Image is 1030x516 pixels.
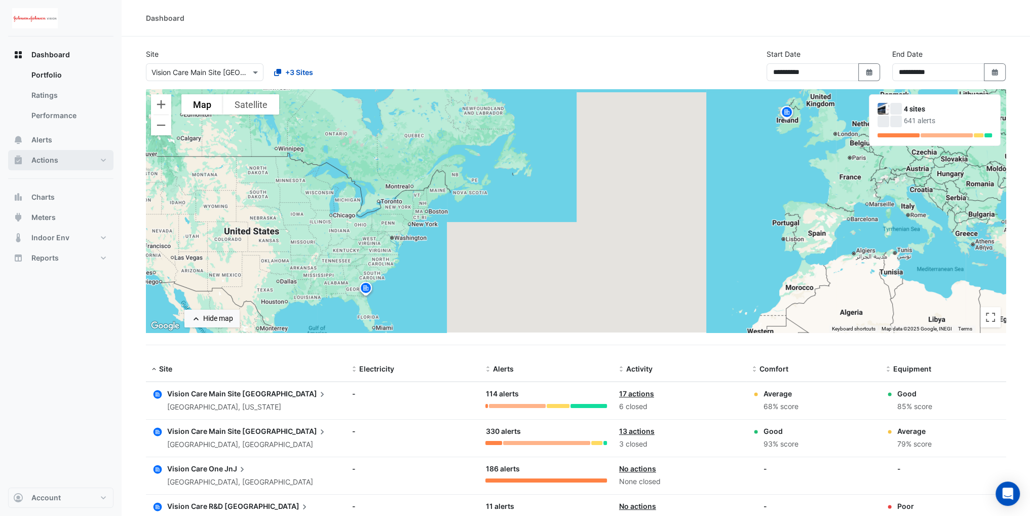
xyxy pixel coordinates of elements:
[23,85,113,105] a: Ratings
[31,212,56,223] span: Meters
[352,501,473,511] div: -
[865,68,874,77] fa-icon: Select Date
[23,65,113,85] a: Portfolio
[904,104,992,115] div: 4 sites
[759,364,788,373] span: Comfort
[904,116,992,126] div: 641 alerts
[224,463,247,474] span: JnJ
[13,50,23,60] app-icon: Dashboard
[13,253,23,263] app-icon: Reports
[619,502,656,510] a: No actions
[764,463,767,474] div: -
[893,364,931,373] span: Equipment
[8,150,113,170] button: Actions
[146,13,184,23] div: Dashboard
[13,192,23,202] app-icon: Charts
[485,463,606,475] div: 186 alerts
[897,426,932,436] div: Average
[8,207,113,228] button: Meters
[764,438,798,450] div: 93% score
[619,476,740,488] div: None closed
[352,388,473,399] div: -
[779,105,795,123] img: site-pin.svg
[31,493,61,503] span: Account
[159,364,172,373] span: Site
[223,94,279,115] button: Show satellite imagery
[242,426,327,437] span: [GEOGRAPHIC_DATA]
[619,464,656,473] a: No actions
[12,8,58,28] img: Company Logo
[764,401,798,413] div: 68% score
[285,67,313,78] span: +3 Sites
[897,401,932,413] div: 85% score
[485,388,606,400] div: 114 alerts
[8,130,113,150] button: Alerts
[167,439,327,451] div: [GEOGRAPHIC_DATA], [GEOGRAPHIC_DATA]
[13,155,23,165] app-icon: Actions
[31,155,58,165] span: Actions
[882,326,952,331] span: Map data ©2025 Google, INEGI
[181,94,223,115] button: Show street map
[8,65,113,130] div: Dashboard
[148,319,182,333] img: Google
[878,103,889,115] img: Vision Care Main Site Limerick
[148,319,182,333] a: Open this area in Google Maps (opens a new window)
[619,389,654,398] a: 17 actions
[146,49,159,59] label: Site
[23,105,113,126] a: Performance
[8,45,113,65] button: Dashboard
[31,192,55,202] span: Charts
[619,438,740,450] div: 3 closed
[958,326,972,331] a: Terms (opens in new tab)
[31,233,69,243] span: Indoor Env
[897,438,932,450] div: 79% score
[268,63,320,81] button: +3 Sites
[167,401,327,413] div: [GEOGRAPHIC_DATA], [US_STATE]
[492,364,513,373] span: Alerts
[764,388,798,399] div: Average
[8,248,113,268] button: Reports
[242,388,327,399] span: [GEOGRAPHIC_DATA]
[980,307,1001,327] button: Toggle fullscreen view
[990,68,1000,77] fa-icon: Select Date
[151,115,171,135] button: Zoom out
[778,105,794,123] img: site-pin.svg
[352,426,473,436] div: -
[167,502,223,510] span: Vision Care R&D
[167,389,241,398] span: Vision Care Main Site
[224,501,310,512] span: [GEOGRAPHIC_DATA]
[31,135,52,145] span: Alerts
[13,233,23,243] app-icon: Indoor Env
[619,401,740,413] div: 6 closed
[352,463,473,474] div: -
[31,50,70,60] span: Dashboard
[485,426,606,437] div: 330 alerts
[832,325,875,333] button: Keyboard shortcuts
[358,281,374,299] img: site-pin.svg
[203,313,233,324] div: Hide map
[167,464,223,473] span: Vision Care One
[897,463,901,474] div: -
[13,135,23,145] app-icon: Alerts
[151,94,171,115] button: Zoom in
[767,49,800,59] label: Start Date
[619,427,655,435] a: 13 actions
[13,212,23,223] app-icon: Meters
[485,501,606,512] div: 11 alerts
[167,476,313,488] div: [GEOGRAPHIC_DATA], [GEOGRAPHIC_DATA]
[764,426,798,436] div: Good
[8,187,113,207] button: Charts
[184,310,240,327] button: Hide map
[359,364,394,373] span: Electricity
[764,501,767,511] div: -
[626,364,653,373] span: Activity
[8,488,113,508] button: Account
[996,482,1020,506] div: Open Intercom Messenger
[897,501,928,511] div: Poor
[31,253,59,263] span: Reports
[167,427,241,435] span: Vision Care Main Site
[892,49,923,59] label: End Date
[897,388,932,399] div: Good
[8,228,113,248] button: Indoor Env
